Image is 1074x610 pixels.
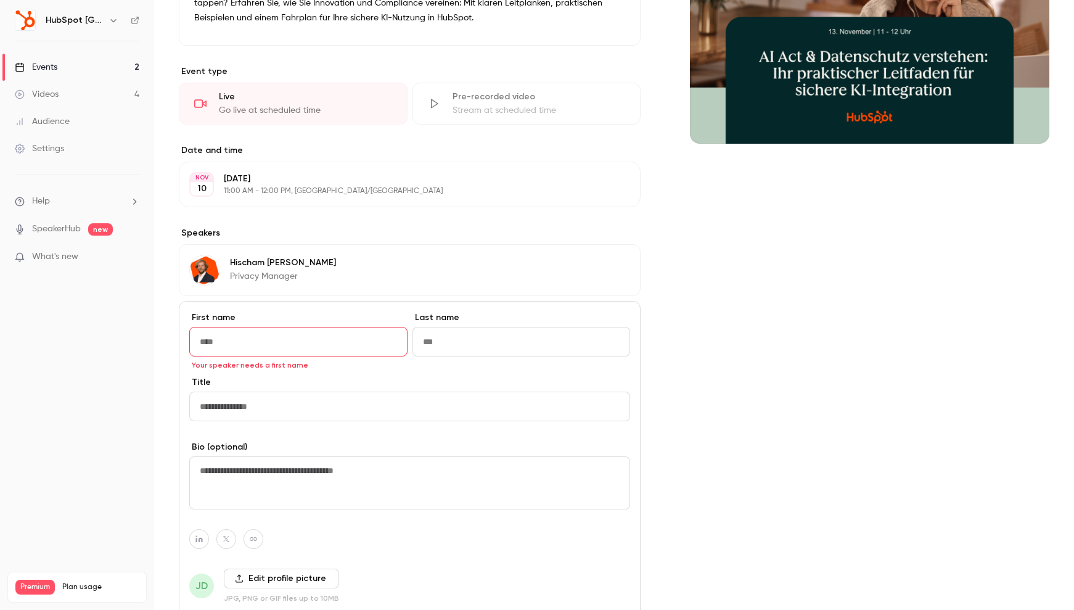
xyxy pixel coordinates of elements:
[125,252,139,263] iframe: Noticeable Trigger
[15,142,64,155] div: Settings
[179,65,641,78] p: Event type
[179,83,408,125] div: LiveGo live at scheduled time
[190,255,219,285] img: Hischam El-Danasouri
[32,250,78,263] span: What's new
[219,91,392,103] div: Live
[189,441,630,453] label: Bio (optional)
[32,195,50,208] span: Help
[453,104,626,117] div: Stream at scheduled time
[15,115,70,128] div: Audience
[179,144,641,157] label: Date and time
[15,10,35,30] img: HubSpot Germany
[224,173,575,185] p: [DATE]
[219,104,392,117] div: Go live at scheduled time
[230,270,336,282] p: Privacy Manager
[15,580,55,595] span: Premium
[412,83,641,125] div: Pre-recorded videoStream at scheduled time
[189,311,408,324] label: First name
[224,186,575,196] p: 11:00 AM - 12:00 PM, [GEOGRAPHIC_DATA]/[GEOGRAPHIC_DATA]
[15,195,139,208] li: help-dropdown-opener
[197,183,207,195] p: 10
[88,223,113,236] span: new
[191,173,213,182] div: NOV
[15,88,59,101] div: Videos
[453,91,626,103] div: Pre-recorded video
[32,223,81,236] a: SpeakerHub
[189,376,630,389] label: Title
[412,311,631,324] label: Last name
[62,582,139,592] span: Plan usage
[192,360,308,370] span: Your speaker needs a first name
[15,61,57,73] div: Events
[224,593,339,603] p: JPG, PNG or GIF files up to 10MB
[179,244,641,296] div: Hischam El-DanasouriHischam [PERSON_NAME]Privacy Manager
[46,14,104,27] h6: HubSpot [GEOGRAPHIC_DATA]
[224,569,339,588] label: Edit profile picture
[230,257,336,269] p: Hischam [PERSON_NAME]
[195,579,208,593] span: JD
[179,227,641,239] label: Speakers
